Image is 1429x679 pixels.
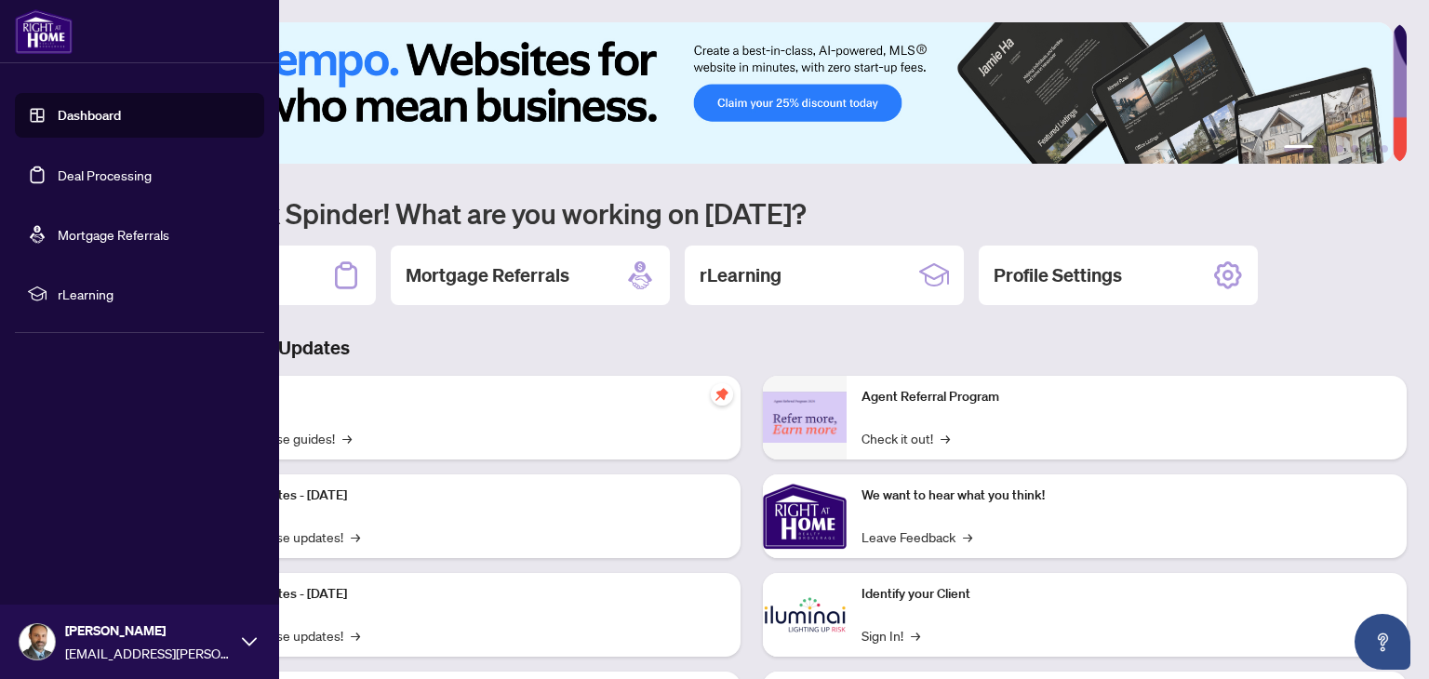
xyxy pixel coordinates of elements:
[195,584,726,605] p: Platform Updates - [DATE]
[20,624,55,659] img: Profile Icon
[763,474,847,558] img: We want to hear what you think!
[58,284,251,304] span: rLearning
[351,625,360,646] span: →
[15,9,73,54] img: logo
[1321,145,1329,153] button: 2
[941,428,950,448] span: →
[711,383,733,406] span: pushpin
[342,428,352,448] span: →
[97,195,1407,231] h1: Welcome back Spinder! What are you working on [DATE]?
[65,620,233,641] span: [PERSON_NAME]
[1336,145,1343,153] button: 3
[65,643,233,663] span: [EMAIL_ADDRESS][PERSON_NAME][DOMAIN_NAME]
[1351,145,1358,153] button: 4
[195,387,726,407] p: Self-Help
[861,625,920,646] a: Sign In!→
[195,486,726,506] p: Platform Updates - [DATE]
[351,526,360,547] span: →
[861,428,950,448] a: Check it out!→
[700,262,781,288] h2: rLearning
[861,486,1392,506] p: We want to hear what you think!
[58,107,121,124] a: Dashboard
[763,573,847,657] img: Identify your Client
[1284,145,1314,153] button: 1
[1366,145,1373,153] button: 5
[861,387,1392,407] p: Agent Referral Program
[97,335,1407,361] h3: Brokerage & Industry Updates
[58,166,152,183] a: Deal Processing
[963,526,972,547] span: →
[58,226,169,243] a: Mortgage Referrals
[1355,614,1410,670] button: Open asap
[861,584,1392,605] p: Identify your Client
[911,625,920,646] span: →
[763,392,847,443] img: Agent Referral Program
[406,262,569,288] h2: Mortgage Referrals
[1381,145,1388,153] button: 6
[97,22,1393,164] img: Slide 0
[861,526,972,547] a: Leave Feedback→
[994,262,1122,288] h2: Profile Settings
